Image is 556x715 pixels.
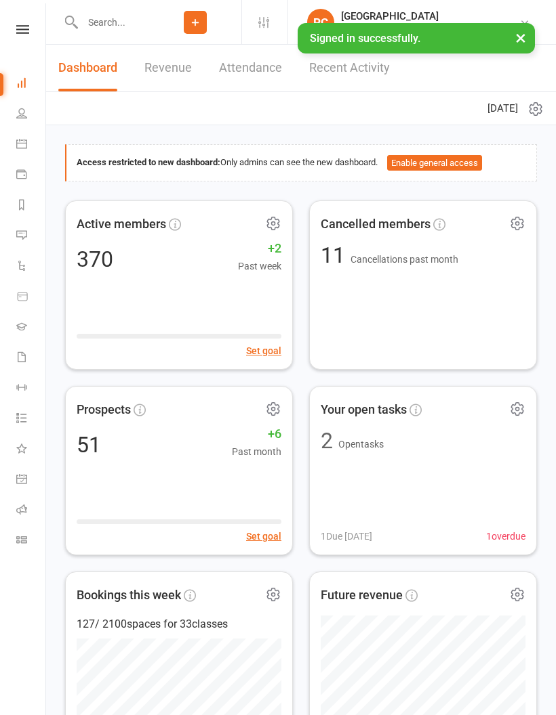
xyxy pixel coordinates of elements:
[16,465,47,496] a: General attendance kiosk mode
[351,254,458,265] span: Cancellations past month
[78,13,149,32] input: Search...
[58,45,117,91] a: Dashboard
[387,155,482,171] button: Enable general access
[238,259,281,274] span: Past week
[486,529,525,544] span: 1 overdue
[16,69,47,100] a: Dashboard
[509,23,533,52] button: ×
[16,282,47,313] a: Product Sales
[77,615,281,633] div: 127 / 2100 spaces for 33 classes
[321,529,372,544] span: 1 Due [DATE]
[16,191,47,221] a: Reports
[321,242,351,268] span: 11
[77,155,526,171] div: Only admins can see the new dashboard.
[341,22,519,35] div: Pollets Martial Arts - [GEOGRAPHIC_DATA]
[232,444,281,459] span: Past month
[16,130,47,160] a: Calendar
[310,32,420,45] span: Signed in successfully.
[321,430,333,452] div: 2
[321,586,403,605] span: Future revenue
[77,586,181,605] span: Bookings this week
[77,400,131,420] span: Prospects
[321,400,407,420] span: Your open tasks
[77,248,113,270] div: 370
[219,45,282,91] a: Attendance
[16,496,47,526] a: Roll call kiosk mode
[16,526,47,557] a: Class kiosk mode
[488,100,518,116] span: [DATE]
[307,9,334,36] div: PC
[77,215,166,234] span: Active members
[16,100,47,130] a: People
[341,10,519,22] div: [GEOGRAPHIC_DATA]
[309,45,390,91] a: Recent Activity
[77,434,101,456] div: 51
[16,435,47,465] a: What's New
[321,215,431,234] span: Cancelled members
[246,343,281,358] button: Set goal
[144,45,192,91] a: Revenue
[246,529,281,544] button: Set goal
[16,160,47,191] a: Payments
[338,439,384,450] span: Open tasks
[232,425,281,444] span: +6
[77,157,220,167] strong: Access restricted to new dashboard:
[238,239,281,259] span: +2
